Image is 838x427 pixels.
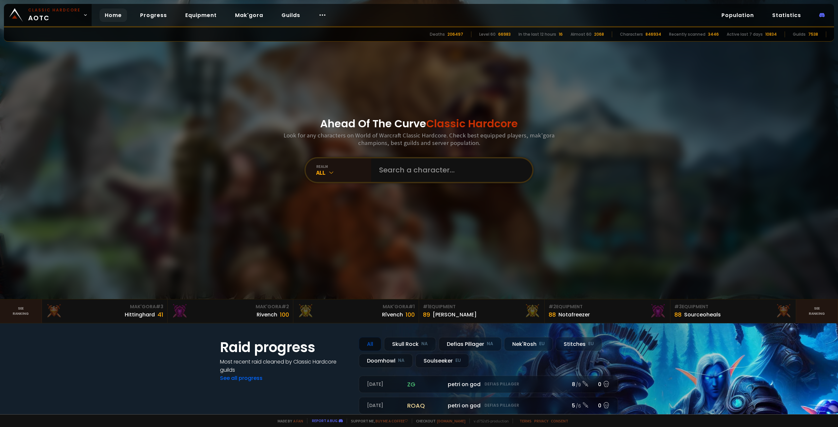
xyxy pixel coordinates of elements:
div: 2068 [594,31,604,37]
div: All [359,337,381,351]
div: 66983 [498,31,511,37]
a: #3Equipment88Sourceoheals [670,299,796,323]
a: Mak'Gora#1Rîvench100 [293,299,419,323]
div: Stitches [556,337,602,351]
div: Soulseeker [415,354,469,368]
div: Characters [620,31,643,37]
div: Mak'Gora [297,303,415,310]
div: Defias Pillager [439,337,501,351]
span: Made by [274,418,303,423]
div: Notafreezer [558,311,590,319]
div: Deaths [430,31,445,37]
div: In the last 12 hours [519,31,556,37]
div: 100 [406,310,415,319]
a: Classic HardcoreAOTC [4,4,92,26]
span: # 1 [409,303,415,310]
h3: Look for any characters on World of Warcraft Classic Hardcore. Check best equipped players, mak'g... [281,132,557,147]
span: Support me, [347,418,408,423]
span: # 1 [423,303,429,310]
a: a fan [293,418,303,423]
a: Consent [551,418,568,423]
div: Recently scanned [669,31,705,37]
a: Report a bug [312,418,337,423]
div: Level 60 [479,31,496,37]
small: NA [398,357,405,364]
span: Classic Hardcore [426,116,518,131]
span: AOTC [28,7,81,23]
div: Sourceoheals [684,311,721,319]
div: 100 [280,310,289,319]
div: 16 [559,31,563,37]
div: Nek'Rosh [504,337,553,351]
a: Equipment [180,9,222,22]
a: Buy me a coffee [375,418,408,423]
div: 206497 [447,31,463,37]
div: Equipment [549,303,666,310]
div: [PERSON_NAME] [433,311,477,319]
div: Equipment [423,303,540,310]
a: [DATE]roaqpetri on godDefias Pillager5 /60 [359,397,618,414]
small: EU [588,341,594,347]
small: EU [539,341,545,347]
a: Mak'Gora#3Hittinghard41 [42,299,168,323]
a: Mak'gora [230,9,268,22]
h4: Most recent raid cleaned by Classic Hardcore guilds [220,358,351,374]
a: Population [716,9,759,22]
a: Mak'Gora#2Rivench100 [168,299,293,323]
div: Rîvench [382,311,403,319]
a: Guilds [276,9,305,22]
a: See all progress [220,374,263,382]
div: Doomhowl [359,354,413,368]
small: EU [455,357,461,364]
a: [DATE]zgpetri on godDefias Pillager8 /90 [359,376,618,393]
div: 10834 [765,31,777,37]
div: Skull Rock [384,337,436,351]
div: 3446 [708,31,719,37]
div: Active last 7 days [727,31,763,37]
span: # 3 [674,303,682,310]
span: Checkout [412,418,465,423]
div: 41 [157,310,163,319]
span: # 2 [549,303,556,310]
div: Equipment [674,303,792,310]
a: Privacy [534,418,548,423]
div: Guilds [793,31,806,37]
a: Progress [135,9,172,22]
input: Search a character... [375,158,524,182]
a: [DOMAIN_NAME] [437,418,465,423]
div: 846934 [646,31,661,37]
a: #2Equipment88Notafreezer [545,299,670,323]
span: # 3 [156,303,163,310]
h1: Ahead Of The Curve [320,116,518,132]
div: Mak'Gora [46,303,163,310]
div: 88 [674,310,682,319]
a: Terms [519,418,532,423]
small: Classic Hardcore [28,7,81,13]
span: v. d752d5 - production [469,418,509,423]
div: Almost 60 [571,31,592,37]
a: Statistics [767,9,806,22]
div: Rivench [257,311,277,319]
small: NA [487,341,493,347]
small: NA [421,341,428,347]
div: 89 [423,310,430,319]
a: #1Equipment89[PERSON_NAME] [419,299,545,323]
a: Home [100,9,127,22]
div: realm [316,164,371,169]
div: Mak'Gora [172,303,289,310]
div: 7538 [808,31,818,37]
div: 88 [549,310,556,319]
div: Hittinghard [125,311,155,319]
a: Seeranking [796,299,838,323]
div: All [316,169,371,176]
h1: Raid progress [220,337,351,358]
span: # 2 [282,303,289,310]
